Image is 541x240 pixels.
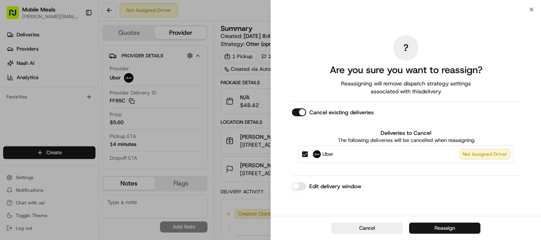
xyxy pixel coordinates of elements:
[331,223,403,234] button: Cancel
[393,35,419,60] div: ?
[309,182,361,190] label: Edit delivery window
[409,223,480,234] button: Reassign
[309,108,374,116] label: Cancel existing deliveries
[330,79,482,95] span: Reassigning will remove dispatch strategy settings associated with this delivery
[298,137,514,144] p: The following deliveries will be cancelled when reassigning
[313,150,321,158] img: Uber
[330,64,482,76] h2: Are you sure you want to reassign?
[79,43,96,49] span: Pylon
[298,129,514,137] label: Deliveries to Cancel
[56,43,96,49] a: Powered byPylon
[322,150,333,158] span: Uber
